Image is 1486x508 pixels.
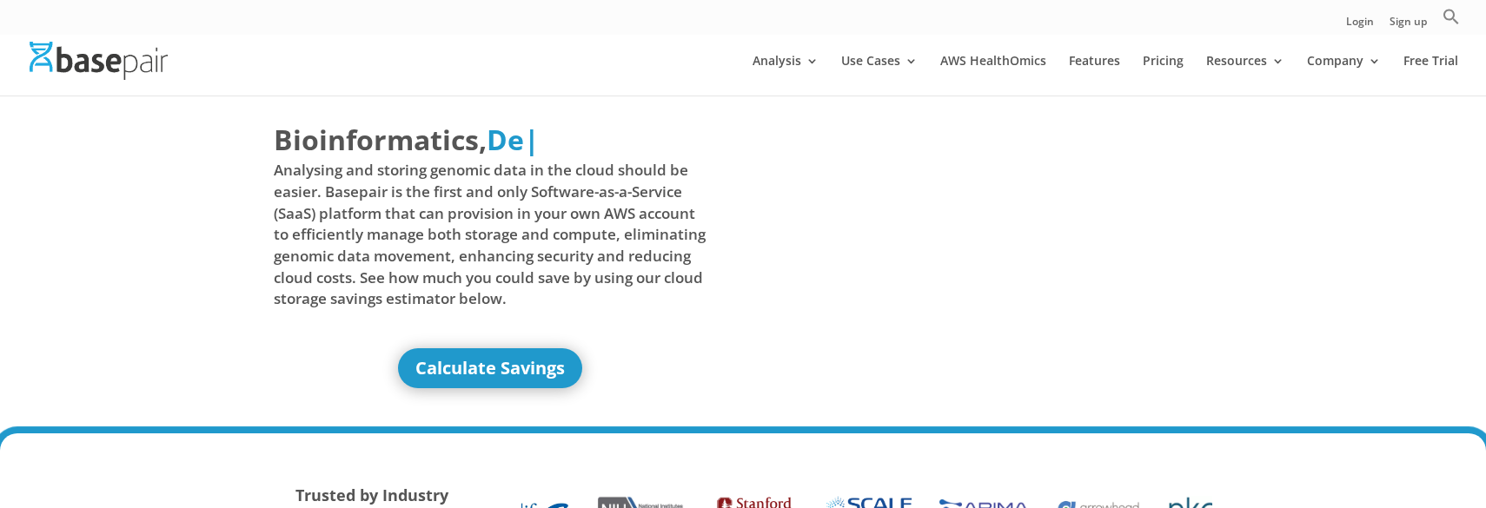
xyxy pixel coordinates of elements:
[524,121,540,158] span: |
[398,348,582,388] a: Calculate Savings
[1443,8,1460,25] svg: Search
[30,42,168,79] img: Basepair
[1403,55,1458,96] a: Free Trial
[274,160,707,309] span: Analysing and storing genomic data in the cloud should be easier. Basepair is the first and only ...
[1069,55,1120,96] a: Features
[1307,55,1381,96] a: Company
[1390,16,1427,35] a: Sign up
[940,55,1046,96] a: AWS HealthOmics
[756,120,1189,363] iframe: Basepair - NGS Analysis Simplified
[1346,16,1374,35] a: Login
[841,55,918,96] a: Use Cases
[1143,55,1184,96] a: Pricing
[487,121,524,158] span: De
[753,55,819,96] a: Analysis
[274,120,487,160] span: Bioinformatics,
[1443,8,1460,35] a: Search Icon Link
[1206,55,1284,96] a: Resources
